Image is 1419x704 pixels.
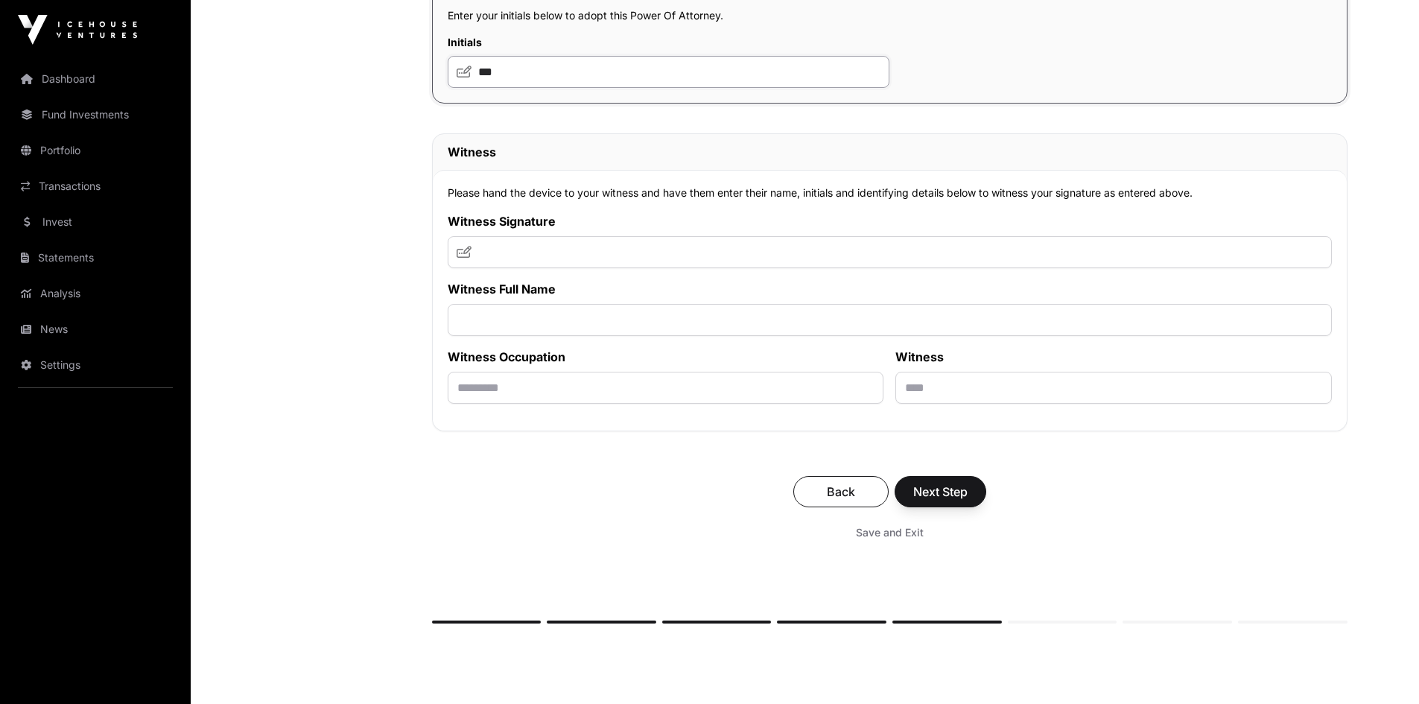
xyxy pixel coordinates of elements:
[12,313,179,346] a: News
[856,525,924,540] span: Save and Exit
[448,212,1332,230] label: Witness Signature
[448,35,890,50] label: Initials
[18,15,137,45] img: Icehouse Ventures Logo
[12,134,179,167] a: Portfolio
[895,476,986,507] button: Next Step
[12,98,179,131] a: Fund Investments
[793,476,889,507] button: Back
[448,143,1332,161] h2: Witness
[12,63,179,95] a: Dashboard
[448,185,1332,200] p: Please hand the device to your witness and have them enter their name, initials and identifying d...
[448,8,1332,23] p: Enter your initials below to adopt this Power Of Attorney.
[838,519,942,546] button: Save and Exit
[1345,632,1419,704] iframe: Chat Widget
[913,483,968,501] span: Next Step
[12,349,179,381] a: Settings
[895,348,1332,366] label: Witness
[12,241,179,274] a: Statements
[448,348,884,366] label: Witness Occupation
[12,277,179,310] a: Analysis
[448,280,1332,298] label: Witness Full Name
[12,170,179,203] a: Transactions
[812,483,870,501] span: Back
[12,206,179,238] a: Invest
